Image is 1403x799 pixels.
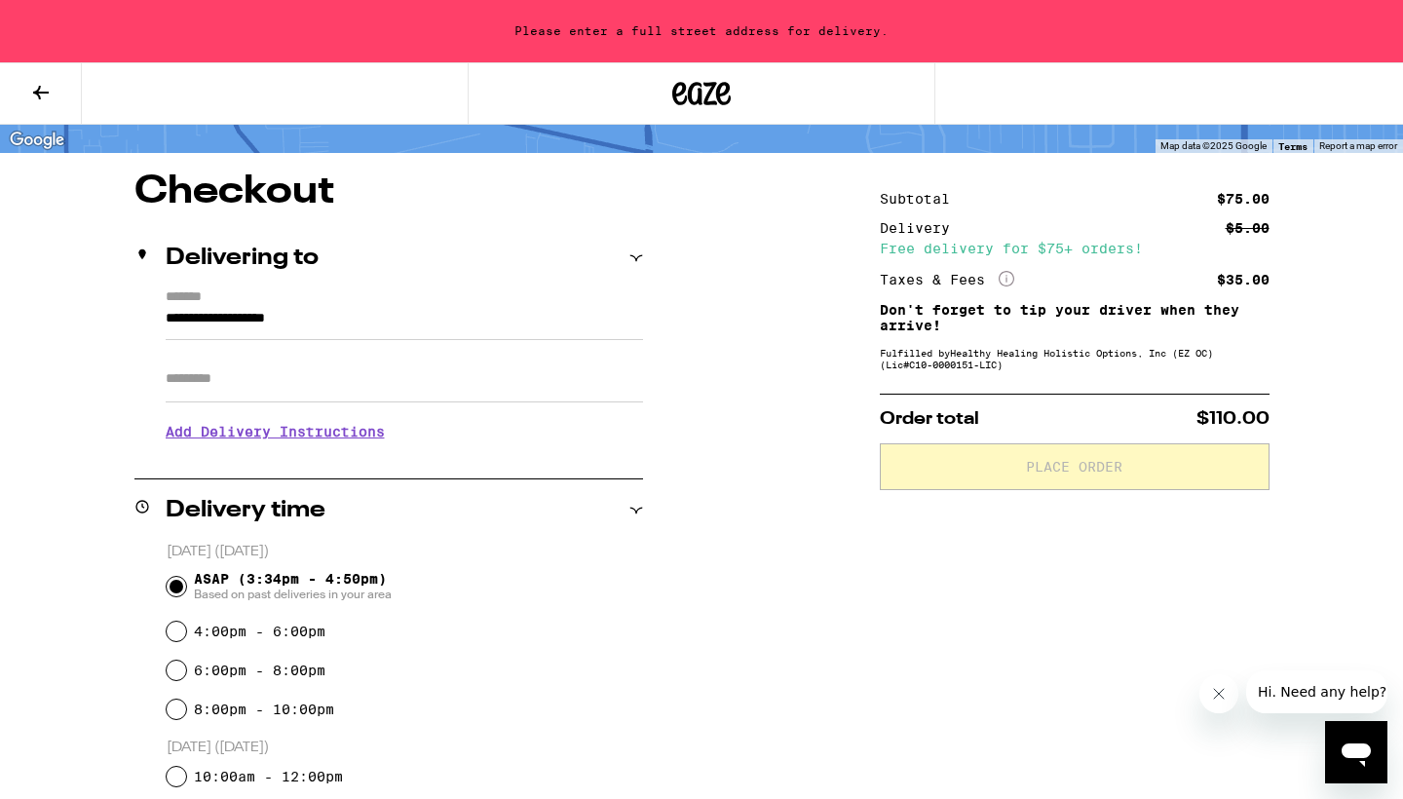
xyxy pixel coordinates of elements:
[1217,192,1270,206] div: $75.00
[194,587,392,602] span: Based on past deliveries in your area
[166,247,319,270] h2: Delivering to
[194,663,325,678] label: 6:00pm - 8:00pm
[1217,273,1270,286] div: $35.00
[880,302,1270,333] p: Don't forget to tip your driver when they arrive!
[880,410,979,428] span: Order total
[194,571,392,602] span: ASAP (3:34pm - 4:50pm)
[166,409,643,454] h3: Add Delivery Instructions
[194,702,334,717] label: 8:00pm - 10:00pm
[880,242,1270,255] div: Free delivery for $75+ orders!
[1026,460,1122,474] span: Place Order
[880,271,1014,288] div: Taxes & Fees
[1325,721,1387,783] iframe: Button to launch messaging window
[880,347,1270,370] div: Fulfilled by Healthy Healing Holistic Options, Inc (EZ OC) (Lic# C10-0000151-LIC )
[1278,140,1308,152] a: Terms
[166,454,643,470] p: We'll contact you at [PHONE_NUMBER] when we arrive
[1196,410,1270,428] span: $110.00
[1199,674,1238,713] iframe: Close message
[1319,140,1397,151] a: Report a map error
[194,624,325,639] label: 4:00pm - 6:00pm
[166,499,325,522] h2: Delivery time
[5,128,69,153] a: Open this area in Google Maps (opens a new window)
[880,192,964,206] div: Subtotal
[167,543,643,561] p: [DATE] ([DATE])
[134,172,643,211] h1: Checkout
[194,769,343,784] label: 10:00am - 12:00pm
[167,739,643,757] p: [DATE] ([DATE])
[1160,140,1267,151] span: Map data ©2025 Google
[880,221,964,235] div: Delivery
[1246,670,1387,713] iframe: Message from company
[5,128,69,153] img: Google
[880,443,1270,490] button: Place Order
[1226,221,1270,235] div: $5.00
